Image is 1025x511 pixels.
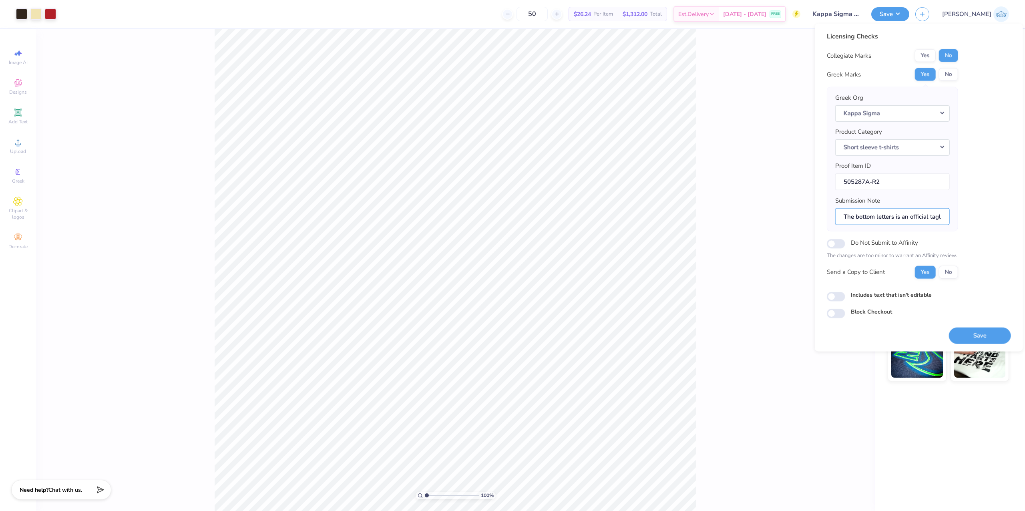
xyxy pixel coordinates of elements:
span: Image AI [9,59,28,66]
strong: Need help? [20,486,48,494]
label: Block Checkout [851,307,892,316]
div: Collegiate Marks [827,51,871,60]
p: The changes are too minor to warrant an Affinity review. [827,252,958,260]
a: [PERSON_NAME] [942,6,1009,22]
span: Designs [9,89,27,95]
button: Yes [915,49,936,62]
span: Upload [10,148,26,155]
button: No [939,68,958,81]
span: Clipart & logos [4,207,32,220]
button: Yes [915,68,936,81]
label: Submission Note [835,196,880,205]
span: Total [650,10,662,18]
span: [PERSON_NAME] [942,10,991,19]
span: Chat with us. [48,486,82,494]
div: Send a Copy to Client [827,268,885,277]
span: [DATE] - [DATE] [723,10,766,18]
img: Water based Ink [954,338,1006,378]
span: Greek [12,178,24,184]
span: 100 % [481,492,494,499]
div: Greek Marks [827,70,861,79]
button: No [939,49,958,62]
button: Save [871,7,909,21]
span: $26.24 [574,10,591,18]
span: FREE [771,11,780,17]
span: Est. Delivery [678,10,709,18]
button: Kappa Sigma [835,105,950,121]
label: Do Not Submit to Affinity [851,237,918,248]
button: Yes [915,266,936,278]
img: Glow in the Dark Ink [891,338,943,378]
button: Save [949,327,1011,344]
input: Untitled Design [806,6,865,22]
button: No [939,266,958,278]
span: Decorate [8,243,28,250]
input: – – [517,7,548,21]
span: $1,312.00 [623,10,647,18]
span: Per Item [593,10,613,18]
input: Add a note for Affinity [835,208,950,225]
label: Proof Item ID [835,161,871,171]
img: Josephine Amber Orros [993,6,1009,22]
label: Greek Org [835,93,863,103]
button: Short sleeve t-shirts [835,139,950,155]
div: Licensing Checks [827,32,958,41]
label: Includes text that isn't editable [851,290,932,299]
span: Add Text [8,119,28,125]
label: Product Category [835,127,882,137]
